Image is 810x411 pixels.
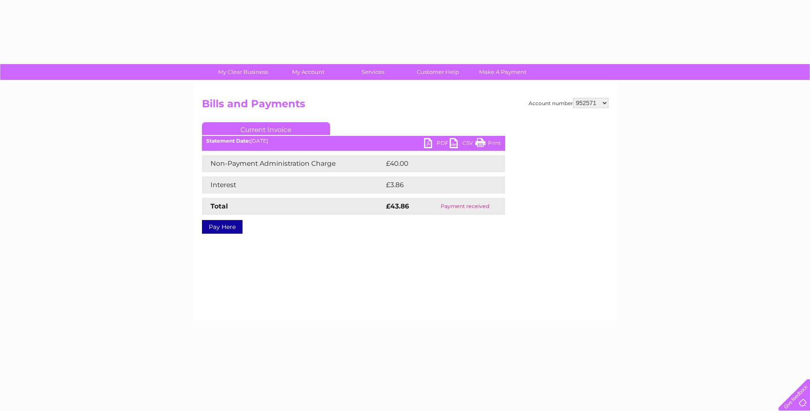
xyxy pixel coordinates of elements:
td: £40.00 [384,155,488,172]
a: PDF [424,138,450,150]
a: Pay Here [202,220,243,234]
td: Non-Payment Administration Charge [202,155,384,172]
b: Statement Date: [206,138,250,144]
a: Current Invoice [202,122,330,135]
a: My Clear Business [208,64,278,80]
h2: Bills and Payments [202,98,608,114]
a: My Account [273,64,343,80]
strong: Total [211,202,228,210]
strong: £43.86 [386,202,409,210]
a: CSV [450,138,475,150]
a: Make A Payment [468,64,538,80]
a: Print [475,138,501,150]
div: Account number [529,98,608,108]
div: [DATE] [202,138,505,144]
a: Services [338,64,408,80]
td: Interest [202,176,384,194]
td: £3.86 [384,176,485,194]
td: Payment received [425,198,505,215]
a: Customer Help [403,64,473,80]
